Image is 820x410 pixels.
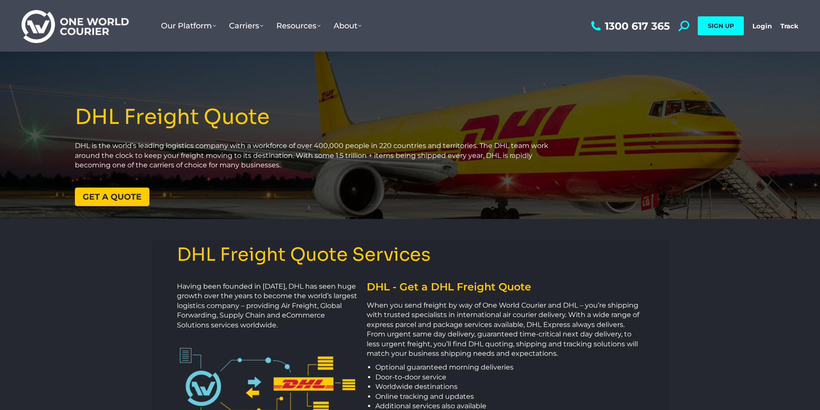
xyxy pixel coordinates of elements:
[375,373,643,382] li: Door-to-door service
[698,16,744,35] a: SIGN UP
[375,363,643,372] li: Optional guaranteed morning deliveries
[327,12,368,39] a: About
[752,22,772,30] a: Login
[75,188,149,206] a: Get a quote
[177,245,644,265] h3: DHL Freight Quote Services
[367,282,643,292] h2: DHL - Get a DHL Freight Quote
[155,12,223,39] a: Our Platform
[367,301,643,358] p: When you send freight by way of One World Courier and DHL – you’re shipping with trusted speciali...
[75,106,562,129] h1: DHL Freight Quote
[229,21,263,31] span: Carriers
[270,12,327,39] a: Resources
[276,21,321,31] span: Resources
[223,12,270,39] a: Carriers
[83,193,142,201] span: Get a quote
[375,382,643,392] li: Worldwide destinations
[75,141,562,170] p: DHL is the world’s leading logistics company with a workforce of over 400,000 people in 220 count...
[780,22,798,30] a: Track
[177,282,359,330] p: Having been founded in [DATE], DHL has seen huge growth over the years to become the world’s larg...
[334,21,362,31] span: About
[375,392,643,401] li: Online tracking and updates
[708,22,734,30] span: SIGN UP
[589,21,670,31] a: 1300 617 365
[22,9,129,43] img: One World Courier
[161,21,216,31] span: Our Platform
